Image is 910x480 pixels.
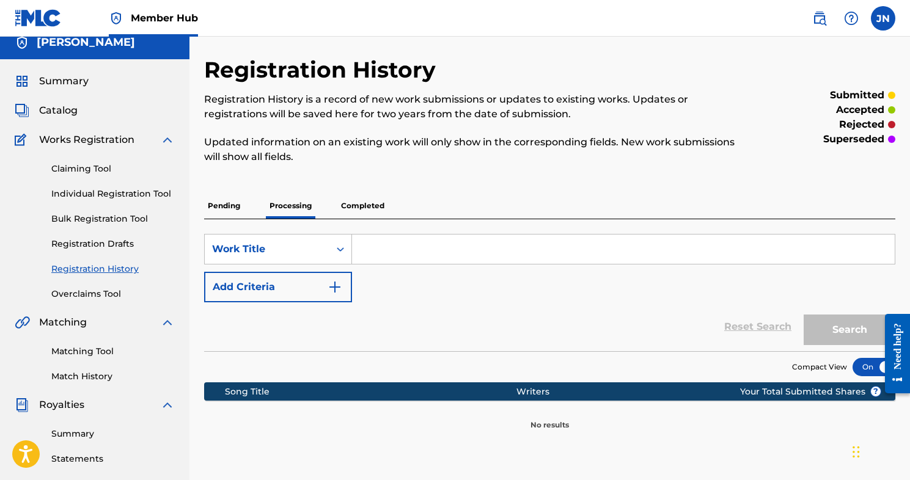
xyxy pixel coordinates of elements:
[204,234,895,351] form: Search Form
[266,193,315,219] p: Processing
[15,133,31,147] img: Works Registration
[15,74,29,89] img: Summary
[39,103,78,118] span: Catalog
[160,315,175,330] img: expand
[853,434,860,470] div: Drag
[51,162,175,175] a: Claiming Tool
[823,132,884,147] p: superseded
[871,6,895,31] div: User Menu
[836,103,884,117] p: accepted
[876,303,910,404] iframe: Resource Center
[51,213,175,225] a: Bulk Registration Tool
[740,385,881,398] span: Your Total Submitted Shares
[39,315,87,330] span: Matching
[51,427,175,440] a: Summary
[51,288,175,300] a: Overclaims Tool
[830,88,884,103] p: submitted
[844,11,859,26] img: help
[131,11,198,25] span: Member Hub
[204,135,736,164] p: Updated information on an existing work will only show in the corresponding fields. New work subm...
[204,92,736,122] p: Registration History is a record of new work submissions or updates to existing works. Updates or...
[37,35,135,49] h5: Josiah Nichols
[812,11,827,26] img: search
[204,56,442,84] h2: Registration History
[15,74,89,89] a: SummarySummary
[516,385,779,398] div: Writers
[337,193,388,219] p: Completed
[204,272,352,302] button: Add Criteria
[160,398,175,412] img: expand
[39,133,134,147] span: Works Registration
[15,315,30,330] img: Matching
[15,398,29,412] img: Royalties
[15,103,78,118] a: CatalogCatalog
[51,370,175,383] a: Match History
[807,6,832,31] a: Public Search
[160,133,175,147] img: expand
[15,9,62,27] img: MLC Logo
[839,6,864,31] div: Help
[39,398,84,412] span: Royalties
[51,345,175,358] a: Matching Tool
[204,193,244,219] p: Pending
[212,242,322,256] div: Work Title
[530,405,569,431] p: No results
[849,421,910,480] iframe: Chat Widget
[839,117,884,132] p: rejected
[109,11,123,26] img: Top Rightsholder
[51,263,175,275] a: Registration History
[792,362,847,373] span: Compact View
[51,238,175,250] a: Registration Drafts
[51,187,175,200] a: Individual Registration Tool
[871,387,881,396] span: ?
[328,280,342,294] img: 9d2ae6d4665cec9f34b9.svg
[15,35,29,50] img: Accounts
[15,103,29,118] img: Catalog
[39,74,89,89] span: Summary
[225,385,516,398] div: Song Title
[51,453,175,465] a: Statements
